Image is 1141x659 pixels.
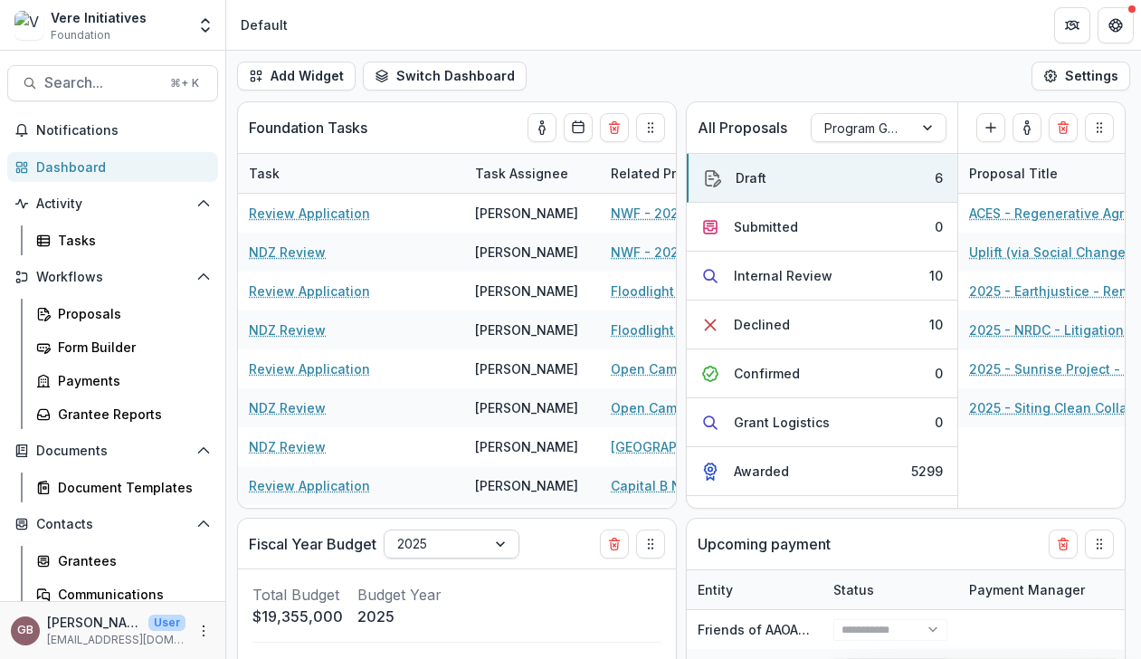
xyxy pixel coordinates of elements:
[58,405,204,424] div: Grantee Reports
[528,113,556,142] button: toggle-assigned-to-me
[1049,113,1078,142] button: Delete card
[935,364,943,383] div: 0
[475,398,578,417] div: [PERSON_NAME]
[736,168,766,187] div: Draft
[958,580,1096,599] div: Payment Manager
[1085,530,1114,559] button: Drag
[14,11,43,40] img: Vere Initiatives
[249,437,326,456] a: NDZ Review
[734,413,830,432] div: Grant Logistics
[1032,62,1130,91] button: Settings
[29,473,218,502] a: Document Templates
[734,217,798,236] div: Submitted
[935,217,943,236] div: 0
[475,476,578,495] div: [PERSON_NAME]
[935,168,943,187] div: 6
[249,359,370,378] a: Review Application
[600,154,826,193] div: Related Proposal
[7,152,218,182] a: Dashboard
[687,301,957,349] button: Declined10
[600,530,629,559] button: Delete card
[241,15,288,34] div: Default
[600,113,629,142] button: Delete card
[1054,7,1090,43] button: Partners
[475,437,578,456] div: [PERSON_NAME]
[611,320,815,339] a: Floodlight Inc. - 2025 - Vere Initiatives - Documents & Narrative Upload
[249,204,370,223] a: Review Application
[249,282,370,301] a: Review Application
[148,615,185,631] p: User
[464,164,579,183] div: Task Assignee
[611,398,815,417] a: Open Campus Media - 2025 - Vere Initiatives - Documents & Narrative Upload
[237,62,356,91] button: Add Widget
[357,584,442,606] p: Budget Year
[36,123,211,138] span: Notifications
[7,116,218,145] button: Notifications
[734,462,789,481] div: Awarded
[7,189,218,218] button: Open Activity
[36,517,189,532] span: Contacts
[611,476,815,495] a: Capital B News Inc. - 2025 - Vere Initiatives - Documents & Narrative Upload
[929,266,943,285] div: 10
[698,533,831,555] p: Upcoming payment
[29,332,218,362] a: Form Builder
[7,65,218,101] button: Search...
[734,266,832,285] div: Internal Review
[464,154,600,193] div: Task Assignee
[58,551,204,570] div: Grantees
[47,613,141,632] p: [PERSON_NAME]
[822,570,958,609] div: Status
[611,204,761,223] a: NWF - 2025 Application
[238,154,464,193] div: Task
[976,113,1005,142] button: Create Proposal
[1098,7,1134,43] button: Get Help
[687,349,957,398] button: Confirmed0
[58,338,204,357] div: Form Builder
[687,570,822,609] div: Entity
[687,154,957,203] button: Draft6
[687,203,957,252] button: Submitted0
[698,117,787,138] p: All Proposals
[7,510,218,539] button: Open Contacts
[687,398,957,447] button: Grant Logistics0
[7,263,218,291] button: Open Workflows
[475,282,578,301] div: [PERSON_NAME]
[1085,113,1114,142] button: Drag
[929,315,943,334] div: 10
[687,580,744,599] div: Entity
[29,579,218,609] a: Communications
[7,436,218,465] button: Open Documents
[698,622,931,637] a: Friends of AAOA/[GEOGRAPHIC_DATA]
[29,366,218,396] a: Payments
[252,584,343,606] p: Total Budget
[252,606,343,627] p: $19,355,000
[475,204,578,223] div: [PERSON_NAME]
[233,12,295,38] nav: breadcrumb
[249,117,367,138] p: Foundation Tasks
[687,252,957,301] button: Internal Review10
[249,398,326,417] a: NDZ Review
[564,113,593,142] button: Calendar
[58,304,204,323] div: Proposals
[687,447,957,496] button: Awarded5299
[636,530,665,559] button: Drag
[475,320,578,339] div: [PERSON_NAME]
[249,320,326,339] a: NDZ Review
[58,231,204,250] div: Tasks
[36,270,189,285] span: Workflows
[1049,530,1078,559] button: Delete card
[611,437,815,456] a: [GEOGRAPHIC_DATA][US_STATE] - 2025 - Vere Initiatives - Documents & Narrative Upload
[58,478,204,497] div: Document Templates
[44,74,159,91] span: Search...
[47,632,185,648] p: [EMAIL_ADDRESS][DOMAIN_NAME]
[357,606,442,627] p: 2025
[611,359,815,378] a: Open Campus Media - 2025 - Vere Initiatives - Documents & Narrative Upload
[734,364,800,383] div: Confirmed
[17,625,33,636] div: Grace Brown
[36,196,189,212] span: Activity
[58,371,204,390] div: Payments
